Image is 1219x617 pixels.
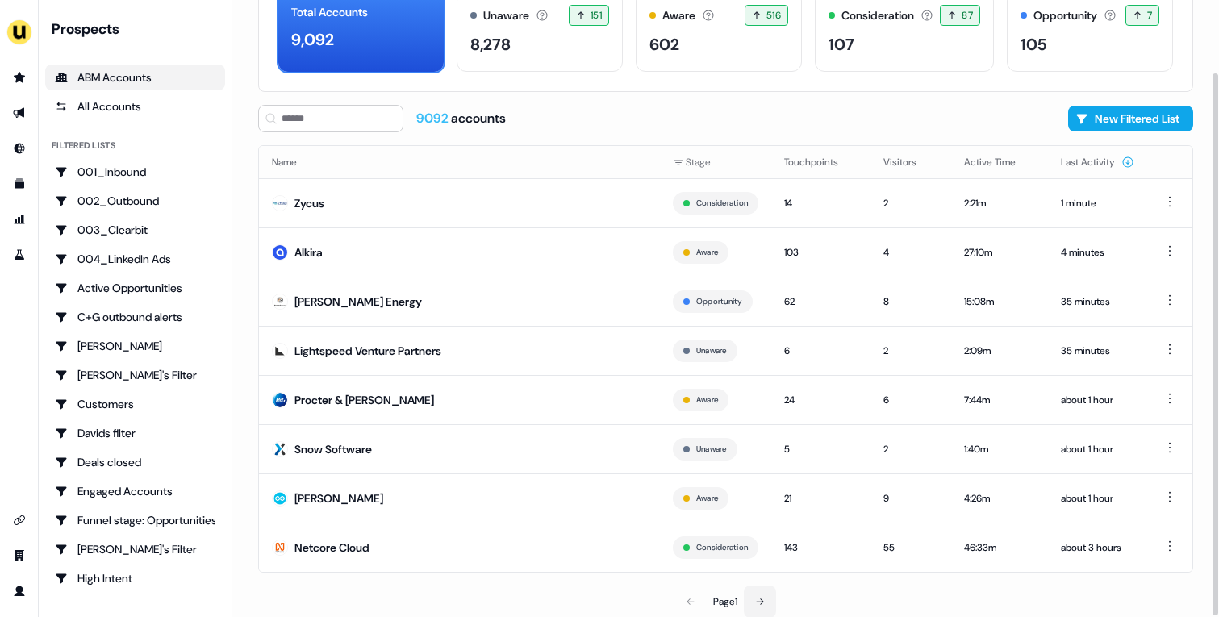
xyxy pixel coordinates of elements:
span: 87 [962,7,973,23]
div: 2 [883,343,938,359]
a: Go to attribution [6,206,32,232]
div: Alkira [294,244,323,261]
a: Go to High Intent [45,565,225,591]
div: 2:21m [964,195,1035,211]
div: 55 [883,540,938,556]
div: about 1 hour [1061,392,1134,408]
div: Active Opportunities [55,280,215,296]
a: All accounts [45,94,225,119]
div: Page 1 [713,594,737,610]
a: Go to Geneviève's Filter [45,536,225,562]
div: 602 [649,32,679,56]
div: Opportunity [1033,7,1097,24]
div: All Accounts [55,98,215,115]
div: 003_Clearbit [55,222,215,238]
th: Name [259,146,660,178]
div: 21 [784,490,858,507]
button: Unaware [696,442,727,456]
a: Go to Deals closed [45,449,225,475]
div: Customers [55,396,215,412]
div: 2 [883,441,938,457]
button: Last Activity [1061,148,1134,177]
div: 5 [784,441,858,457]
button: Opportunity [696,294,742,309]
button: Touchpoints [784,148,858,177]
div: [PERSON_NAME]'s Filter [55,541,215,557]
button: Unaware [696,344,727,358]
div: 004_LinkedIn Ads [55,251,215,267]
div: 9 [883,490,938,507]
span: 516 [766,7,781,23]
div: Netcore Cloud [294,540,369,556]
div: Stage [673,154,758,170]
div: 107 [829,32,854,56]
div: Snow Software [294,441,372,457]
a: Go to Engaged Accounts [45,478,225,504]
div: [PERSON_NAME]'s Filter [55,367,215,383]
div: 1:40m [964,441,1035,457]
div: High Intent [55,570,215,586]
div: 2 [883,195,938,211]
div: 4:26m [964,490,1035,507]
a: Go to Charlotte's Filter [45,362,225,388]
div: Prospects [52,19,225,39]
div: Engaged Accounts [55,483,215,499]
a: Go to integrations [6,507,32,533]
a: ABM Accounts [45,65,225,90]
div: 35 minutes [1061,343,1134,359]
div: Deals closed [55,454,215,470]
button: Aware [696,491,718,506]
div: 62 [784,294,858,310]
div: about 1 hour [1061,441,1134,457]
a: Go to 003_Clearbit [45,217,225,243]
div: Zycus [294,195,324,211]
div: 24 [784,392,858,408]
div: about 1 hour [1061,490,1134,507]
div: 105 [1021,32,1046,56]
a: Go to Customers [45,391,225,417]
button: Visitors [883,148,936,177]
div: 7:44m [964,392,1035,408]
div: Filtered lists [52,139,115,152]
div: about 3 hours [1061,540,1134,556]
div: 27:10m [964,244,1035,261]
a: Go to Charlotte Stone [45,333,225,359]
a: Go to profile [6,578,32,604]
a: Go to C+G outbound alerts [45,304,225,330]
div: 001_Inbound [55,164,215,180]
div: 6 [883,392,938,408]
span: 151 [591,7,602,23]
div: 8 [883,294,938,310]
button: Consideration [696,540,748,555]
a: Go to Active Opportunities [45,275,225,301]
div: 2:09m [964,343,1035,359]
div: 8,278 [470,32,511,56]
a: Go to prospects [6,65,32,90]
button: Active Time [964,148,1035,177]
button: Consideration [696,196,748,211]
div: 6 [784,343,858,359]
span: 7 [1147,7,1152,23]
a: Go to Davids filter [45,420,225,446]
button: New Filtered List [1068,106,1193,131]
a: Go to 001_Inbound [45,159,225,185]
div: [PERSON_NAME] Energy [294,294,422,310]
div: Funnel stage: Opportunities [55,512,215,528]
div: Lightspeed Venture Partners [294,343,441,359]
div: 4 minutes [1061,244,1134,261]
div: accounts [416,110,506,127]
div: Procter & [PERSON_NAME] [294,392,434,408]
a: Go to 002_Outbound [45,188,225,214]
div: 9,092 [291,27,334,52]
button: Aware [696,245,718,260]
a: Go to outbound experience [6,100,32,126]
div: 35 minutes [1061,294,1134,310]
div: Consideration [841,7,914,24]
span: 9092 [416,110,451,127]
div: Unaware [483,7,529,24]
div: 46:33m [964,540,1035,556]
div: 103 [784,244,858,261]
div: 14 [784,195,858,211]
div: ABM Accounts [55,69,215,85]
div: Aware [662,7,695,24]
